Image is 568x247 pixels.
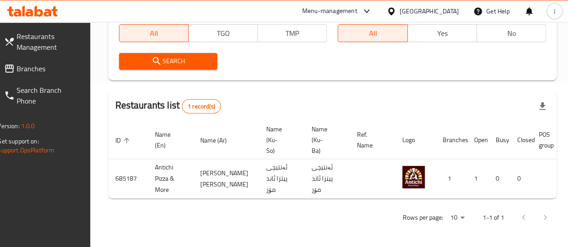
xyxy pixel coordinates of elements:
[467,159,489,199] td: 1
[259,159,304,199] td: ئەنتیچی پیتزا ئاند مۆر
[155,129,182,151] span: Name (En)
[193,159,259,199] td: [PERSON_NAME] [PERSON_NAME]
[400,6,459,16] div: [GEOGRAPHIC_DATA]
[17,31,81,52] span: Restaurants Management
[395,121,436,159] th: Logo
[510,121,532,159] th: Closed
[257,24,327,42] button: TMP
[539,129,565,151] span: POS group
[407,24,477,42] button: Yes
[482,212,504,223] p: 1-1 of 1
[467,121,489,159] th: Open
[21,120,35,132] span: 1.0.0
[115,135,132,146] span: ID
[357,129,384,151] span: Ref. Name
[266,124,294,156] span: Name (Ku-So)
[436,121,467,159] th: Branches
[119,24,189,42] button: All
[115,99,221,113] h2: Restaurants list
[489,121,510,159] th: Busy
[304,159,350,199] td: ئەنتیچی پیتزا ئاند مۆر
[126,56,211,67] span: Search
[342,27,404,40] span: All
[402,166,425,188] img: Antichi Pizza & More
[200,135,238,146] span: Name (Ar)
[480,27,542,40] span: No
[188,24,258,42] button: TGO
[489,159,510,199] td: 0
[261,27,323,40] span: TMP
[123,27,185,40] span: All
[402,212,443,223] p: Rows per page:
[302,6,357,17] div: Menu-management
[148,159,193,199] td: Antichi Pizza & More
[554,6,555,16] span: J
[17,85,81,106] span: Search Branch Phone
[436,159,467,199] td: 1
[532,95,553,117] div: Export file
[312,124,339,156] span: Name (Ku-Ba)
[192,27,254,40] span: TGO
[411,27,473,40] span: Yes
[17,63,81,74] span: Branches
[338,24,407,42] button: All
[108,159,148,199] td: 685187
[182,99,221,113] div: Total records count
[510,159,532,199] td: 0
[476,24,546,42] button: No
[446,211,468,225] div: Rows per page:
[119,53,218,69] button: Search
[182,102,220,111] span: 1 record(s)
